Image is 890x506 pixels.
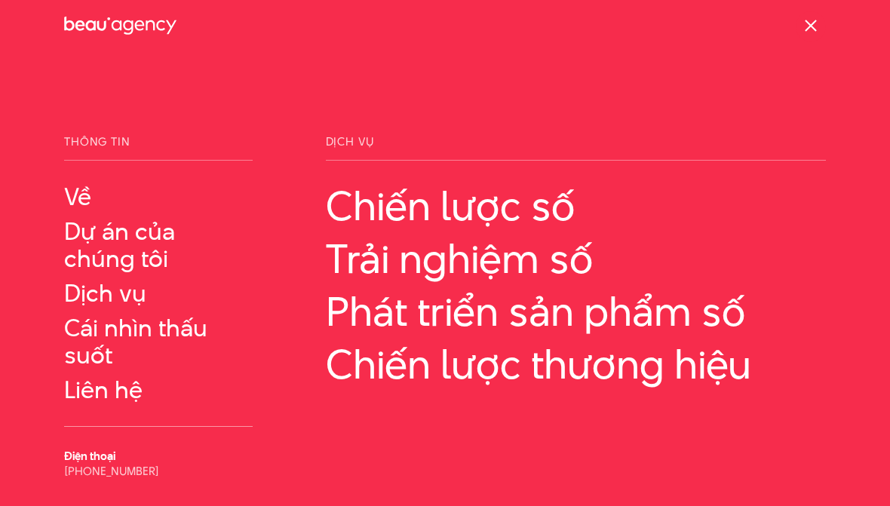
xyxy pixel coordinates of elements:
[64,179,91,213] font: Về
[64,214,175,275] font: Dự án của chúng tôi
[64,376,253,403] a: Liên hệ
[326,336,751,392] font: Chiến lược thương hiệu
[326,177,575,234] font: Chiến lược số
[64,448,115,464] font: Điện thoại
[64,276,146,310] font: Dịch vụ
[64,314,253,369] a: Cái nhìn thấu suốt
[64,218,253,272] a: Dự án của chúng tôi
[64,373,143,406] font: Liên hệ
[64,463,159,479] a: [PHONE_NUMBER]
[326,133,374,149] font: Dịch vụ
[326,289,826,334] a: Phát triển sản phẩm số
[326,183,826,228] a: Chiến lược số
[326,230,593,287] font: Trải nghiệm số
[64,311,207,372] font: Cái nhìn thấu suốt
[64,133,130,149] font: Thông tin
[64,481,159,497] a: [PHONE_NUMBER]
[326,342,826,387] a: Chiến lược thương hiệu
[326,283,745,339] font: Phát triển sản phẩm số
[64,183,253,210] a: Về
[326,236,826,281] a: Trải nghiệm số
[64,280,253,307] a: Dịch vụ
